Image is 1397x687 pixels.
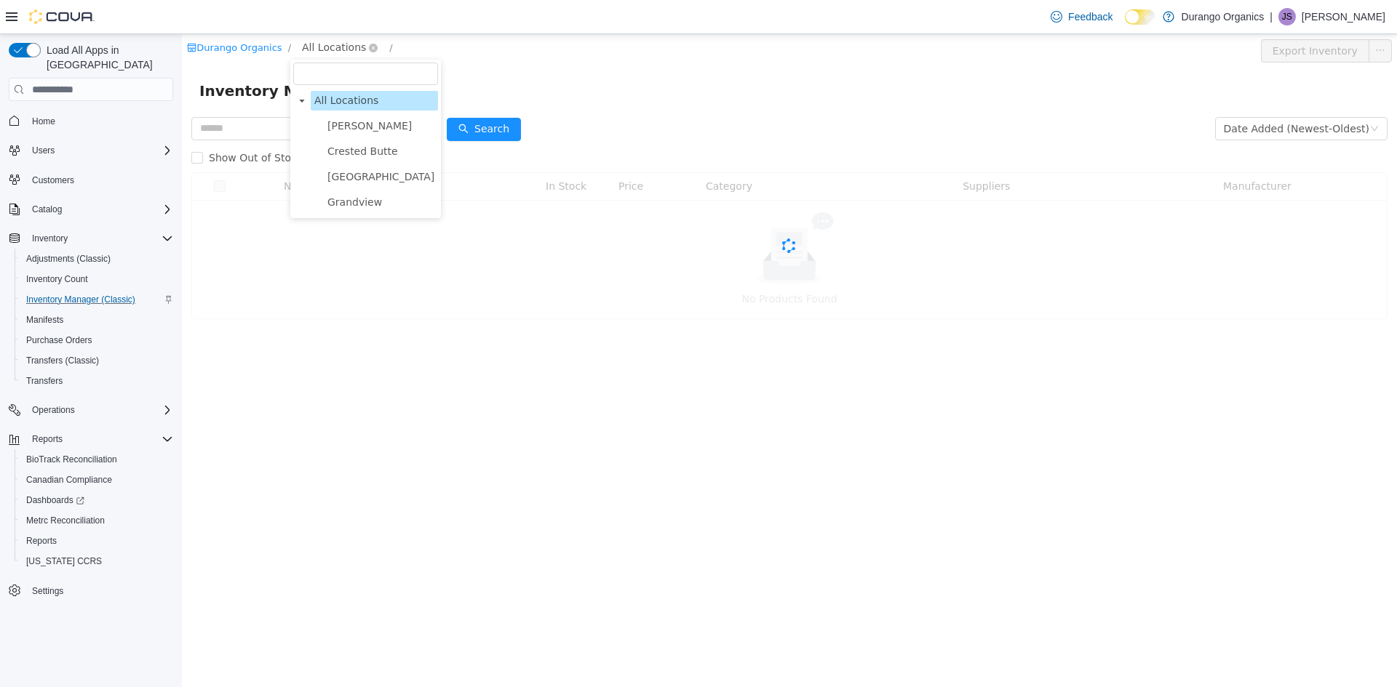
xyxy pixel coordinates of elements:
[187,9,196,18] i: icon: close-circle
[15,371,179,391] button: Transfers
[1079,5,1187,28] button: Export Inventory
[20,311,173,329] span: Manifests
[15,551,179,571] button: [US_STATE] CCRS
[116,63,124,71] i: icon: caret-down
[20,372,173,390] span: Transfers
[5,8,100,19] a: icon: shopDurango Organics
[20,451,123,468] a: BioTrack Reconciliation
[146,86,230,97] span: [PERSON_NAME]
[26,375,63,387] span: Transfers
[20,553,173,570] span: Washington CCRS
[29,9,95,24] img: Cova
[26,355,99,366] span: Transfers (Classic)
[32,145,55,156] span: Users
[1188,90,1197,100] i: icon: down
[20,352,105,369] a: Transfers (Classic)
[207,8,210,19] span: /
[20,512,111,529] a: Metrc Reconciliation
[15,470,179,490] button: Canadian Compliance
[26,314,63,326] span: Manifests
[3,110,179,131] button: Home
[20,250,173,268] span: Adjustments (Classic)
[3,580,179,601] button: Settings
[26,454,117,465] span: BioTrack Reconciliation
[26,113,61,130] a: Home
[21,118,127,129] span: Show Out of Stock
[26,334,92,346] span: Purchase Orders
[20,332,98,349] a: Purchase Orders
[26,171,173,189] span: Customers
[26,230,173,247] span: Inventory
[32,233,68,244] span: Inventory
[146,162,200,174] span: Grandview
[20,311,69,329] a: Manifests
[265,84,339,107] button: icon: searchSearch
[20,291,141,308] a: Inventory Manager (Classic)
[142,133,256,153] span: Durango
[1042,84,1187,105] div: Date Added (Newest-Oldest)
[20,532,173,550] span: Reports
[3,400,179,420] button: Operations
[26,430,173,448] span: Reports
[32,204,62,215] span: Catalog
[32,433,63,445] span: Reports
[20,512,173,529] span: Metrc Reconciliation
[26,474,112,486] span: Canadian Compliance
[111,28,256,51] input: filter select
[1282,8,1292,25] span: JS
[20,352,173,369] span: Transfers (Classic)
[26,515,105,526] span: Metrc Reconciliation
[15,310,179,330] button: Manifests
[5,9,15,18] i: icon: shop
[1270,8,1273,25] p: |
[26,430,68,448] button: Reports
[26,142,173,159] span: Users
[1278,8,1296,25] div: Jason Shelton
[1182,8,1265,25] p: Durango Organics
[26,535,57,547] span: Reports
[20,491,173,509] span: Dashboards
[32,116,55,127] span: Home
[26,111,173,129] span: Home
[9,104,173,639] nav: Complex example
[20,270,173,288] span: Inventory Count
[32,174,74,186] span: Customers
[26,142,60,159] button: Users
[120,5,184,21] span: All Locations
[15,249,179,269] button: Adjustments (Classic)
[20,332,173,349] span: Purchase Orders
[20,291,173,308] span: Inventory Manager (Classic)
[3,228,179,249] button: Inventory
[1302,8,1385,25] p: [PERSON_NAME]
[26,294,135,305] span: Inventory Manager (Classic)
[20,270,94,288] a: Inventory Count
[20,451,173,468] span: BioTrack Reconciliation
[15,449,179,470] button: BioTrack Reconciliation
[146,111,216,123] span: Crested Butte
[3,169,179,190] button: Customers
[20,491,90,509] a: Dashboards
[15,269,179,289] button: Inventory Count
[1045,2,1118,31] a: Feedback
[20,471,118,489] a: Canadian Compliance
[26,401,173,419] span: Operations
[20,532,63,550] a: Reports
[20,372,68,390] a: Transfers
[146,137,252,148] span: [GEOGRAPHIC_DATA]
[1068,9,1113,24] span: Feedback
[32,404,75,416] span: Operations
[41,43,173,72] span: Load All Apps in [GEOGRAPHIC_DATA]
[26,172,80,189] a: Customers
[26,273,88,285] span: Inventory Count
[3,140,179,161] button: Users
[142,158,256,178] span: Grandview
[106,8,109,19] span: /
[26,582,173,600] span: Settings
[26,582,69,600] a: Settings
[142,82,256,102] span: Cortez
[26,230,73,247] button: Inventory
[1187,5,1210,28] button: icon: ellipsis
[15,330,179,350] button: Purchase Orders
[15,289,179,310] button: Inventory Manager (Classic)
